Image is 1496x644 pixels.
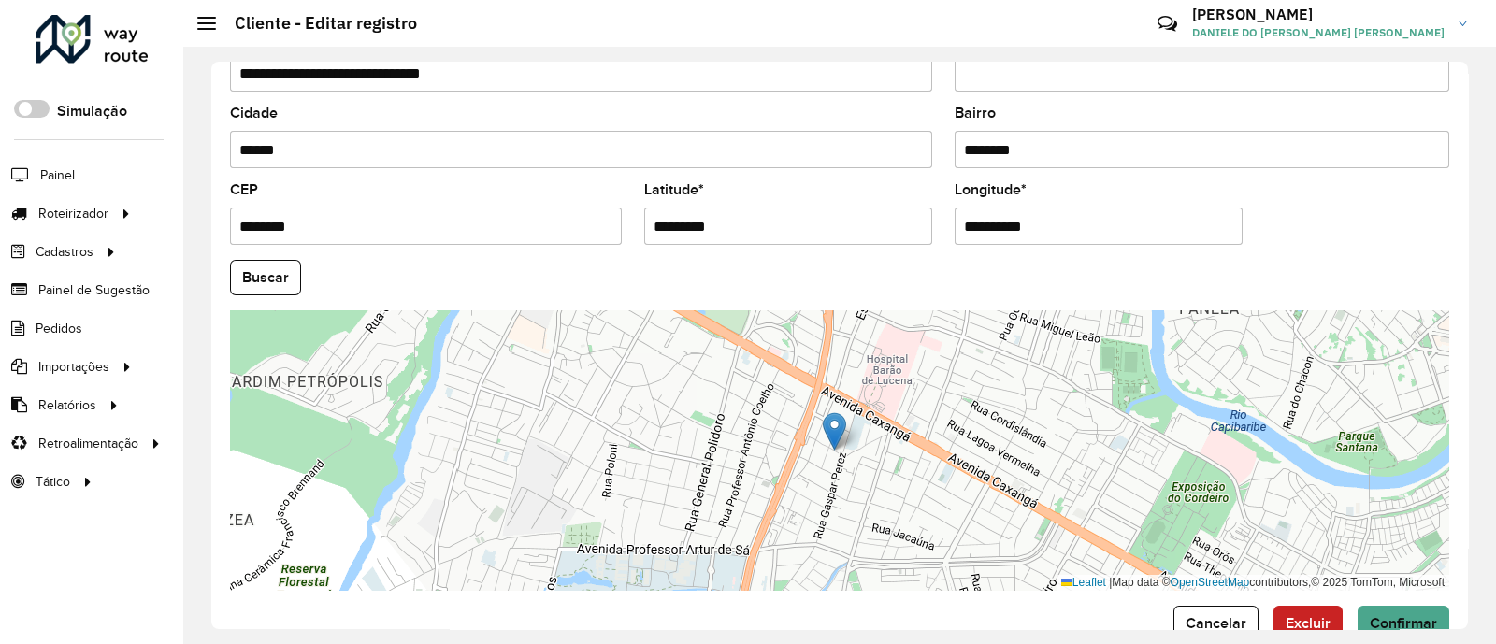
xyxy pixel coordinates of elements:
[1173,606,1259,641] button: Cancelar
[38,357,109,377] span: Importações
[40,165,75,185] span: Painel
[216,13,417,34] h2: Cliente - Editar registro
[1186,615,1246,631] span: Cancelar
[230,102,278,124] label: Cidade
[36,472,70,492] span: Tático
[38,280,150,300] span: Painel de Sugestão
[38,434,138,453] span: Retroalimentação
[644,179,704,201] label: Latitude
[1109,576,1112,589] span: |
[1192,6,1445,23] h3: [PERSON_NAME]
[1057,575,1449,591] div: Map data © contributors,© 2025 TomTom, Microsoft
[955,102,996,124] label: Bairro
[1147,4,1187,44] a: Contato Rápido
[1286,615,1331,631] span: Excluir
[230,179,258,201] label: CEP
[1273,606,1343,641] button: Excluir
[230,260,301,295] button: Buscar
[1171,576,1250,589] a: OpenStreetMap
[57,100,127,122] label: Simulação
[1370,615,1437,631] span: Confirmar
[38,204,108,223] span: Roteirizador
[1358,606,1449,641] button: Confirmar
[1192,24,1445,41] span: DANIELE DO [PERSON_NAME] [PERSON_NAME]
[38,395,96,415] span: Relatórios
[36,242,93,262] span: Cadastros
[823,412,846,451] img: Marker
[36,319,82,338] span: Pedidos
[955,179,1027,201] label: Longitude
[1061,576,1106,589] a: Leaflet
